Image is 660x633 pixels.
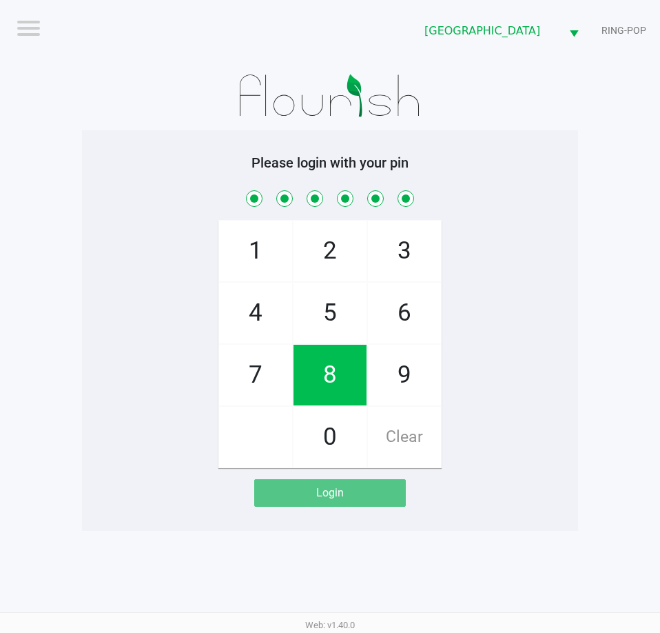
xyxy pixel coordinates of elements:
[368,345,441,405] span: 9
[293,345,367,405] span: 8
[601,23,646,38] span: RING-POP
[293,283,367,343] span: 5
[92,154,568,171] h5: Please login with your pin
[424,23,553,39] span: [GEOGRAPHIC_DATA]
[368,407,441,468] span: Clear
[305,620,355,630] span: Web: v1.40.0
[368,221,441,281] span: 3
[219,345,292,405] span: 7
[368,283,441,343] span: 6
[219,221,292,281] span: 1
[293,221,367,281] span: 2
[561,14,587,47] button: Select
[293,407,367,468] span: 0
[219,283,292,343] span: 4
